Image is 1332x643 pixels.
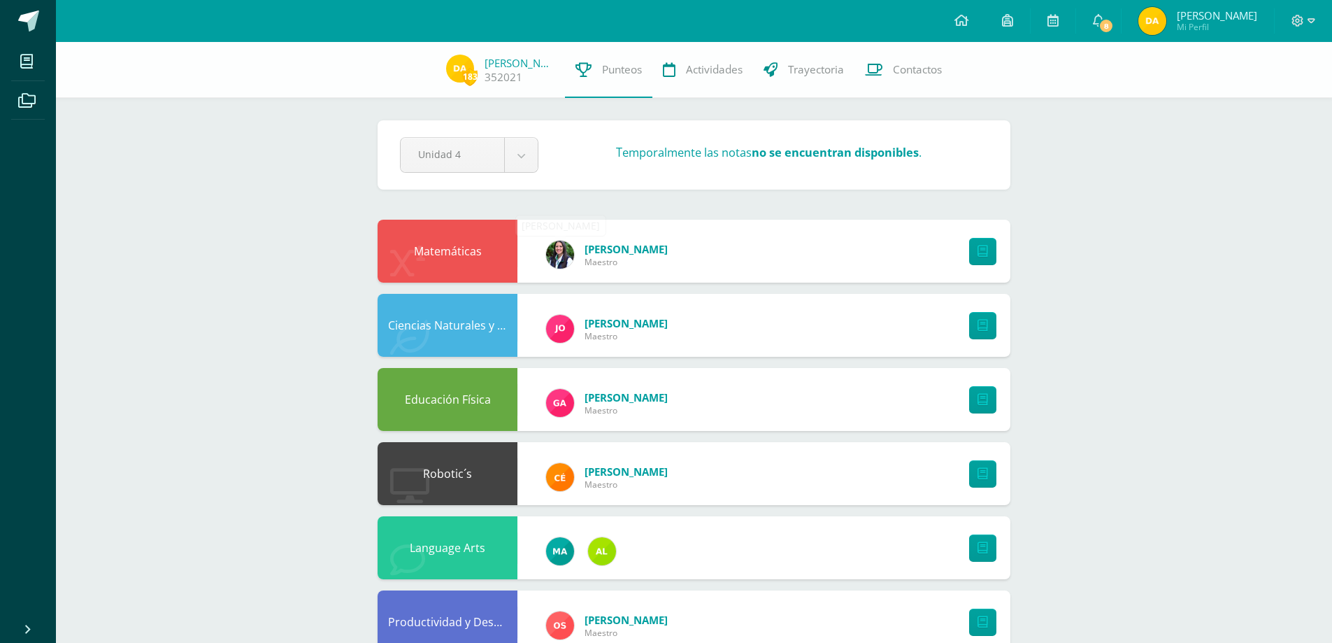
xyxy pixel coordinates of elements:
a: [PERSON_NAME] [585,242,668,256]
a: Trayectoria [753,42,854,98]
span: Mi Perfil [1177,21,1257,33]
a: [PERSON_NAME] [585,390,668,404]
span: Contactos [893,62,942,77]
a: [PERSON_NAME] [485,56,554,70]
div: Educación Física [378,368,517,431]
span: Trayectoria [788,62,844,77]
img: 17d60be5ef358e114dc0f01a4fe601a5.png [546,241,574,269]
a: [PERSON_NAME] [585,316,668,330]
img: 8bdaf5dda11d7a15ab02b5028acf736c.png [546,389,574,417]
h3: Temporalmente las notas . [616,144,922,160]
img: b1e1c00dca74b9ce51150cf99b699712.png [546,315,574,343]
span: Unidad 4 [418,138,487,171]
img: 375975c282b890254048544a2628109c.png [1138,7,1166,35]
img: d694d120381c9787321d81f1c295417b.png [588,537,616,565]
img: abf265f2eb7c6291d551bedc80183517.png [546,537,574,565]
div: Robotic´s [378,442,517,505]
strong: no se encuentran disponibles [752,144,919,160]
div: Language Arts [378,516,517,579]
img: cc2a7f1041ad554c6209babbe1ad6d28.png [546,463,574,491]
img: 375975c282b890254048544a2628109c.png [446,55,474,83]
span: Punteos [602,62,642,77]
a: [PERSON_NAME] [585,465,668,479]
div: Ciencias Naturales y Tecnología [378,294,517,357]
a: Unidad 4 [401,138,538,172]
div: [PERSON_NAME] [522,219,600,233]
a: Punteos [565,42,652,98]
a: 352021 [485,70,522,85]
span: 8 [1098,18,1114,34]
a: Actividades [652,42,753,98]
a: Contactos [854,42,952,98]
span: Maestro [585,256,668,268]
span: Maestro [585,479,668,490]
span: 183 [462,68,478,85]
span: Maestro [585,330,668,342]
span: Maestro [585,404,668,416]
span: [PERSON_NAME] [1177,8,1257,22]
img: 5d1b5d840bccccd173cb0b83f6027e73.png [546,612,574,640]
div: Matemáticas [378,220,517,283]
a: [PERSON_NAME] [585,613,668,627]
span: Actividades [686,62,743,77]
span: Maestro [585,627,668,639]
